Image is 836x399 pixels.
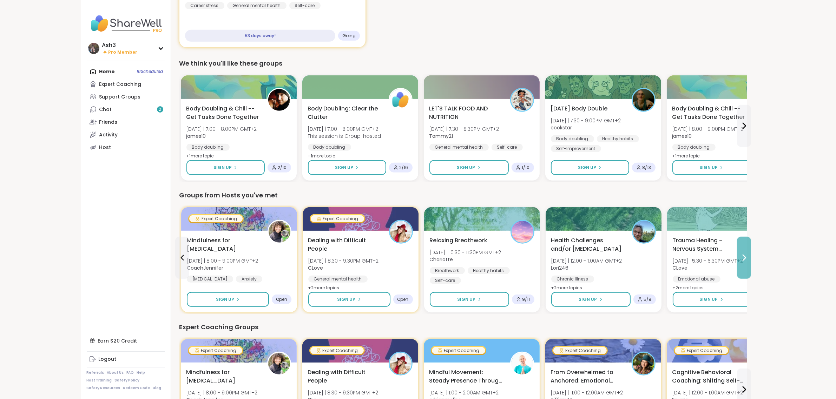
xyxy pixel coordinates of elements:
[430,292,509,307] button: Sign Up
[308,264,323,271] b: CLove
[99,106,112,113] div: Chat
[99,144,111,151] div: Host
[99,131,118,138] div: Activity
[468,267,510,274] div: Healthy habits
[672,133,692,140] b: james10
[99,81,141,88] div: Expert Coaching
[672,389,743,396] span: [DATE] | 12:00 - 1:00AM GMT+2
[99,94,141,101] div: Support Groups
[186,160,265,175] button: Sign Up
[186,104,259,121] span: Body Doubling & Chill -- Get Tasks Done Together
[186,368,259,385] span: Mindfulness for [MEDICAL_DATA]
[308,160,386,175] button: Sign Up
[699,164,718,171] span: Sign Up
[390,221,412,243] img: CLove
[268,353,290,374] img: CoachJennifer
[511,353,533,374] img: adrianmolina
[672,368,745,385] span: Cognitive Behavioral Coaching: Shifting Self-Talk
[672,126,744,133] span: [DATE] | 8:00 - 9:00PM GMT+2
[390,89,412,111] img: ShareWell
[672,160,751,175] button: Sign Up
[187,236,260,253] span: Mindfulness for [MEDICAL_DATA]
[675,347,728,354] div: Expert Coaching
[511,89,533,111] img: Tammy21
[127,370,134,375] a: FAQ
[551,145,601,152] div: Self-Improvement
[551,104,608,113] span: [DATE] Body Double
[102,41,138,49] div: Ash3
[236,276,262,283] div: Anxiety
[457,164,475,171] span: Sign Up
[186,126,257,133] span: [DATE] | 7:00 - 8:00PM GMT+2
[278,165,287,170] span: 2 / 10
[87,353,165,366] a: Logout
[644,297,652,302] span: 5 / 9
[397,297,409,302] span: Open
[308,389,378,396] span: [DATE] | 8:30 - 9:30PM GMT+2
[213,164,232,171] span: Sign Up
[633,89,654,111] img: bookstar
[551,236,624,253] span: Health Challenges and/or [MEDICAL_DATA]
[187,257,258,264] span: [DATE] | 8:00 - 9:00PM GMT+2
[551,264,569,271] b: Lori246
[430,236,488,245] span: Relaxing Breathwork
[430,277,461,284] div: Self-care
[551,368,624,385] span: From Overwhelmed to Anchored: Emotional Regulation
[553,347,607,354] div: Expert Coaching
[673,292,751,307] button: Sign Up
[429,160,509,175] button: Sign Up
[429,126,499,133] span: [DATE] | 7:30 - 8:30PM GMT+2
[429,389,499,396] span: [DATE] | 1:00 - 2:00AM GMT+2
[107,370,124,375] a: About Us
[551,292,631,307] button: Sign Up
[216,296,234,303] span: Sign Up
[337,296,356,303] span: Sign Up
[551,257,622,264] span: [DATE] | 12:00 - 1:00AM GMT+2
[579,296,597,303] span: Sign Up
[189,347,242,354] div: Expert Coaching
[551,117,621,124] span: [DATE] | 7:30 - 9:00PM GMT+2
[227,2,287,9] div: General mental health
[179,190,747,200] div: Groups from Hosts you've met
[335,164,353,171] span: Sign Up
[179,322,747,332] div: Expert Coaching Groups
[185,30,336,42] div: 53 days away!
[289,2,321,9] div: Self-care
[633,353,654,374] img: TiffanyVL
[492,144,523,151] div: Self-care
[400,165,408,170] span: 2 / 16
[672,144,716,151] div: Body doubling
[673,236,746,253] span: Trauma Healing - Nervous System Regulation
[159,107,161,113] span: 2
[87,370,104,375] a: Referrals
[189,215,243,222] div: Expert Coaching
[87,78,165,90] a: Expert Coaching
[308,236,381,253] span: Dealing with Difficult People
[179,59,747,68] div: We think you'll like these groups
[108,49,138,55] span: Pro Member
[643,165,651,170] span: 8 / 13
[186,144,230,151] div: Body doubling
[633,221,655,243] img: Lori246
[311,215,364,222] div: Expert Coaching
[87,103,165,116] a: Chat2
[512,221,533,243] img: CharIotte
[700,296,718,303] span: Sign Up
[308,126,381,133] span: [DATE] | 7:00 - 8:00PM GMT+2
[87,116,165,128] a: Friends
[187,276,233,283] div: [MEDICAL_DATA]
[551,276,594,283] div: Chronic Illness
[308,292,390,307] button: Sign Up
[429,144,489,151] div: General mental health
[187,292,269,307] button: Sign Up
[522,297,530,302] span: 9 / 11
[342,33,356,39] span: Going
[186,389,258,396] span: [DATE] | 8:00 - 9:00PM GMT+2
[115,378,140,383] a: Safety Policy
[672,104,745,121] span: Body Doubling & Chill -- Get Tasks Done Together
[429,133,453,140] b: Tammy21
[673,276,720,283] div: Emotional abuse
[430,249,501,256] span: [DATE] | 10:30 - 11:30PM GMT+2
[99,356,117,363] div: Logout
[308,133,381,140] span: This session is Group-hosted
